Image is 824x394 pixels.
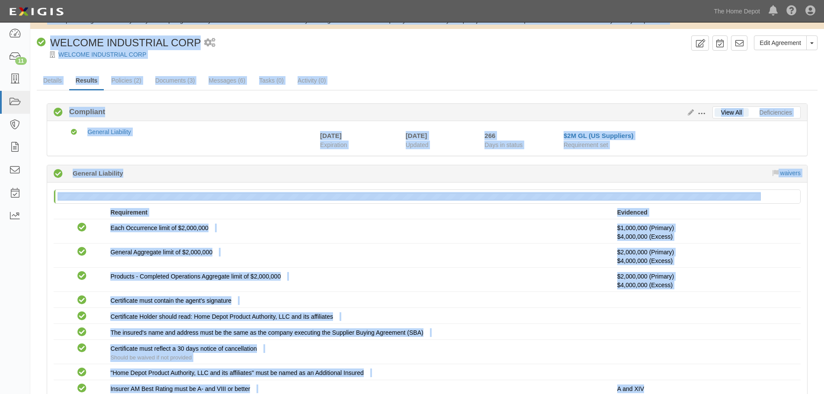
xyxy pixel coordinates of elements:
span: Days in status [484,141,523,148]
a: Deficiencies [753,108,798,117]
span: Policy #6J71363 Insurer: Employers Mutual Casualty Company [617,282,673,288]
span: "Home Depot Product Authority, LLC and its affiliates" must be named as an Additional Insured [110,369,363,376]
span: Insurer AM Best Rating must be A- and VIII or better [110,385,250,392]
a: Activity (0) [291,72,332,89]
span: Products - Completed Operations Aggregate limit of $2,000,000 [110,273,281,280]
b: General Liability [73,169,123,178]
a: Policies (2) [105,72,147,89]
i: Compliant [77,328,87,337]
i: Compliant [77,344,87,353]
a: Edit Agreement [754,35,807,50]
a: Results [69,72,104,90]
strong: Evidenced [617,209,648,216]
span: Updated [406,141,429,148]
p: $2,000,000 (Primary) [617,272,794,289]
span: The insured's name and address must be the same as the company executing the Supplier Buying Agre... [110,329,423,336]
i: Compliant [77,272,87,281]
span: General Aggregate limit of $2,000,000 [110,249,212,256]
b: Compliant [63,107,105,117]
img: logo-5460c22ac91f19d4615b14bd174203de0afe785f0fc80cf4dbbc73dc1793850b.png [6,4,66,19]
a: Edit Results [684,109,694,116]
strong: Requirement [110,209,147,216]
div: 11 [15,57,27,65]
a: $2M GL (US Suppliers) [564,132,633,139]
span: Each Occurrence limit of $2,000,000 [110,224,208,231]
p: A and XIV [617,384,794,393]
span: Certificate must reflect a 30 days notice of cancellation [110,345,257,352]
i: Compliant [77,312,87,321]
a: Details [37,72,68,89]
a: Messages (6) [202,72,252,89]
div: WELCOME INDUSTRIAL CORP [37,35,201,50]
div: [DATE] [406,131,472,140]
span: Requirement set [564,141,608,148]
i: Compliant [77,368,87,377]
i: Compliant [37,38,46,47]
i: 1 scheduled workflow [204,38,215,48]
span: WELCOME INDUSTRIAL CORP [50,37,201,48]
i: Help Center - Complianz [786,6,797,16]
a: General Liability [87,128,131,135]
span: Should be waived if not provided [110,354,192,361]
span: Expiration [320,141,399,149]
a: Tasks (0) [253,72,290,89]
p: $2,000,000 (Primary) [617,248,794,265]
a: Documents (3) [149,72,202,89]
div: Since 11/20/2024 [484,131,557,140]
span: Policy #6J71363 Insurer: Employers Mutual Casualty Company [617,257,673,264]
i: Compliant [77,296,87,305]
i: Compliant [77,384,87,393]
div: [DATE] [320,131,342,140]
i: Compliant 266 days (since 11/20/2024) [54,170,63,179]
a: View All [715,108,749,117]
p: $1,000,000 (Primary) [617,224,794,241]
i: Compliant [71,129,77,135]
a: The Home Depot [709,3,764,20]
span: Certificate Holder should read: Home Depot Product Authority, LLC and its affiliates [110,313,333,320]
a: waivers [780,170,801,176]
a: WELCOME INDUSTRIAL CORP [58,51,146,58]
i: Compliant [77,223,87,232]
i: Compliant [77,247,87,256]
span: Policy #6J71363 Insurer: Employers Mutual Casualty Company [617,233,673,240]
span: Certificate must contain the agent's signature [110,297,231,304]
i: Compliant [54,108,63,117]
